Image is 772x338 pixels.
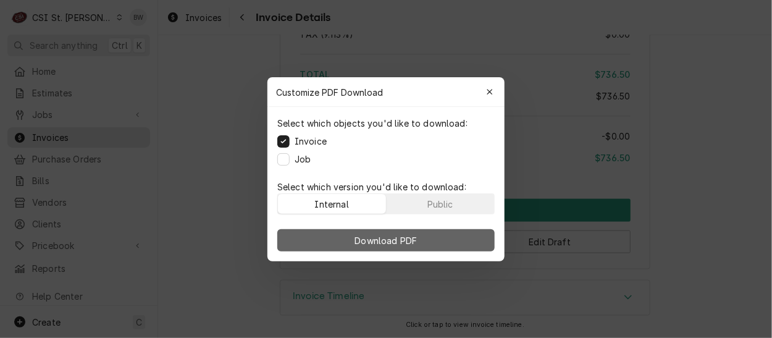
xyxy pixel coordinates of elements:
div: Customize PDF Download [267,77,505,107]
span: Download PDF [353,234,420,247]
p: Select which objects you'd like to download: [277,117,468,130]
label: Job [295,153,311,166]
div: Public [427,197,453,210]
div: Internal [315,197,349,210]
p: Select which version you'd like to download: [277,180,495,193]
button: Download PDF [277,229,495,251]
label: Invoice [295,135,327,148]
